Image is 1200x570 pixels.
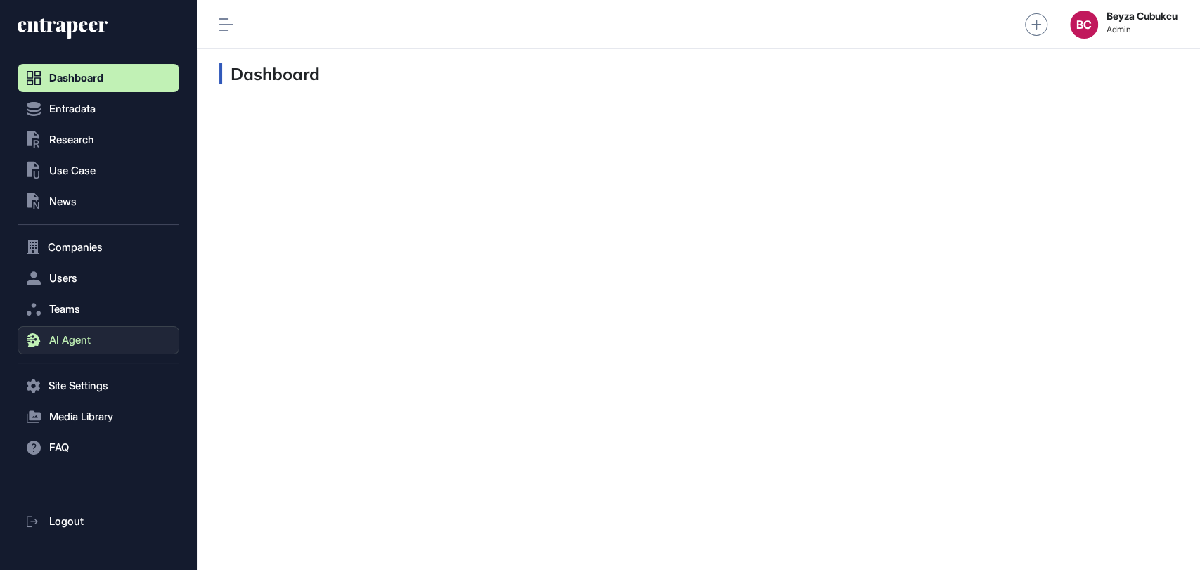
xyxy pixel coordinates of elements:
button: Research [18,126,179,154]
span: Dashboard [49,72,103,84]
button: FAQ [18,434,179,462]
a: Logout [18,507,179,536]
button: BC [1070,11,1098,39]
span: Logout [49,516,84,527]
span: Site Settings [49,380,108,391]
span: Entradata [49,103,96,115]
button: News [18,188,179,216]
span: Research [49,134,94,145]
a: Dashboard [18,64,179,92]
span: Companies [48,242,103,253]
span: FAQ [49,442,69,453]
button: Teams [18,295,179,323]
button: Users [18,264,179,292]
button: Site Settings [18,372,179,400]
h3: Dashboard [219,63,320,84]
strong: Beyza Cubukcu [1107,11,1178,22]
button: Media Library [18,403,179,431]
span: Teams [49,304,80,315]
span: Admin [1107,25,1178,34]
button: AI Agent [18,326,179,354]
span: Use Case [49,165,96,176]
button: Entradata [18,95,179,123]
span: Media Library [49,411,113,422]
span: News [49,196,77,207]
button: Use Case [18,157,179,185]
span: AI Agent [49,335,91,346]
button: Companies [18,233,179,261]
span: Users [49,273,77,284]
